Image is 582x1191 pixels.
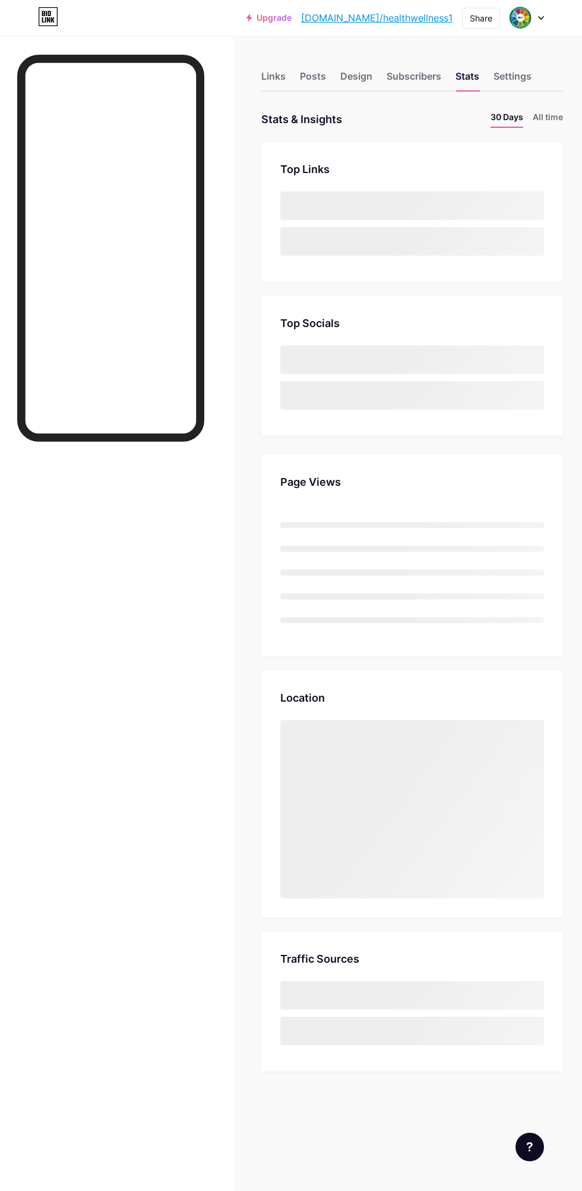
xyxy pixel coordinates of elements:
div: Design [340,69,372,90]
div: Stats & Insights [261,111,342,128]
div: Location [280,690,544,706]
img: healthwellness1200 [509,7,532,29]
div: Links [261,69,286,90]
div: Posts [300,69,326,90]
div: Share [470,12,492,24]
div: Subscribers [387,69,441,90]
a: [DOMAIN_NAME]/healthwellness1 [301,11,453,25]
li: All time [533,111,563,128]
div: Stats [456,69,479,90]
div: Top Socials [280,315,544,331]
div: Top Links [280,161,544,177]
div: Traffic Sources [280,951,544,967]
div: Page Views [280,474,544,490]
a: Upgrade [246,13,292,23]
li: 30 Days [491,111,523,128]
div: Settings [494,69,532,90]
